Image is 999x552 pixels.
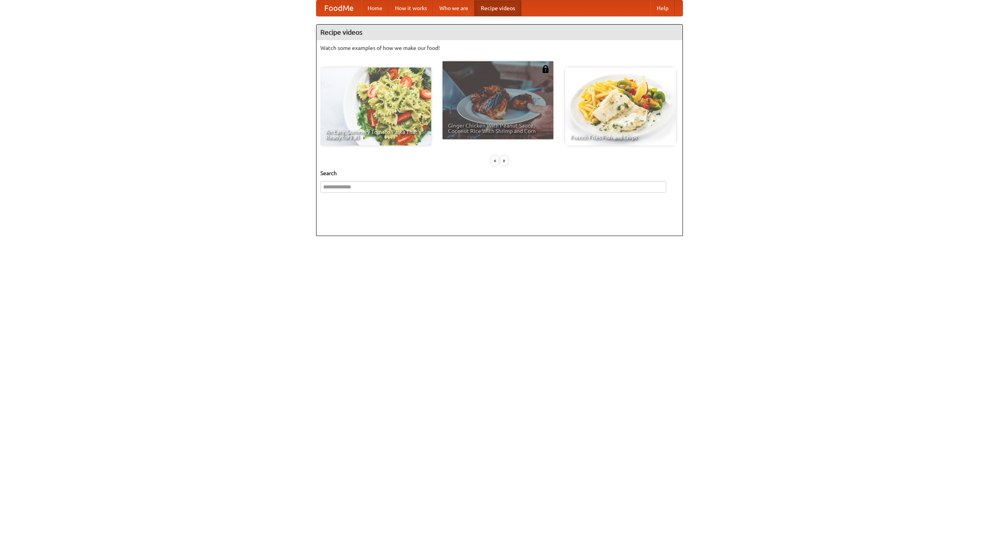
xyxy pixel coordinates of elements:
[316,0,361,16] a: FoodMe
[320,67,431,146] a: An Easy, Summery Tomato Pasta That's Ready for Fall
[361,0,389,16] a: Home
[320,169,679,177] h5: Search
[491,156,498,165] div: «
[565,67,676,146] a: French Fries Fish and Chips
[475,0,521,16] a: Recipe videos
[501,156,508,165] div: »
[651,0,675,16] a: Help
[389,0,433,16] a: How it works
[326,129,426,140] span: An Easy, Summery Tomato Pasta That's Ready for Fall
[433,0,475,16] a: Who we are
[542,65,549,73] img: 483408.png
[320,44,679,52] p: Watch some examples of how we make our food!
[571,135,670,140] span: French Fries Fish and Chips
[316,25,683,40] h4: Recipe videos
